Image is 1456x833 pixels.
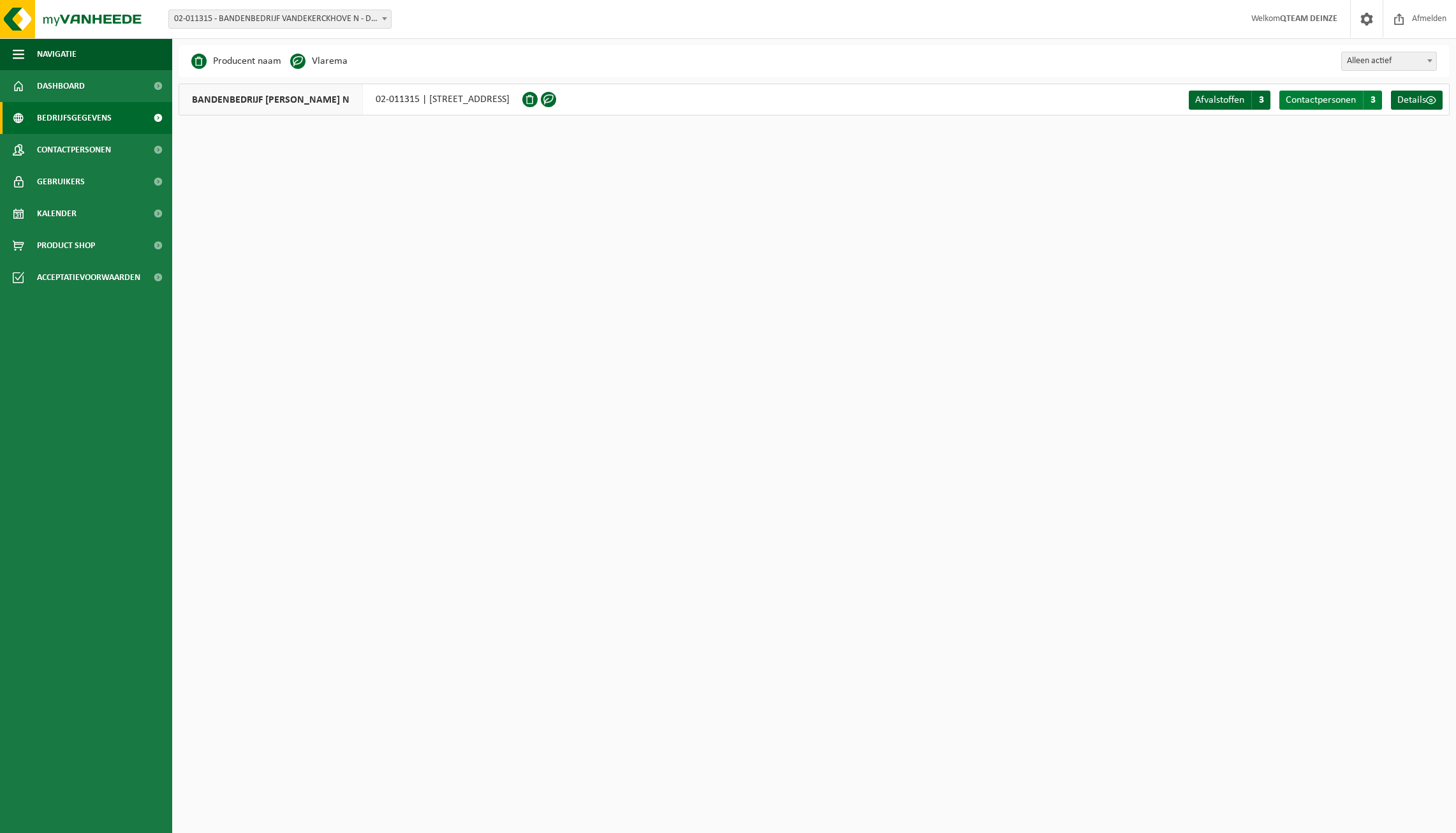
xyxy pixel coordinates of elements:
strong: QTEAM DEINZE [1280,14,1337,24]
span: Contactpersonen [37,134,111,166]
li: Vlarema [290,52,348,71]
li: Producent naam [191,52,281,71]
span: Contactpersonen [1286,95,1356,105]
span: Alleen actief [1341,52,1437,71]
span: Gebruikers [37,166,85,198]
span: 02-011315 - BANDENBEDRIJF VANDEKERCKHOVE N - DEINZE [169,10,391,28]
span: Acceptatievoorwaarden [37,262,140,293]
span: Details [1397,95,1426,105]
span: Product Shop [37,230,95,262]
span: Afvalstoffen [1195,95,1244,105]
div: 02-011315 | [STREET_ADDRESS] [179,84,522,115]
a: Contactpersonen 3 [1279,91,1382,110]
span: BANDENBEDRIJF [PERSON_NAME] N [179,84,363,115]
span: Kalender [37,198,77,230]
span: 3 [1363,91,1382,110]
a: Afvalstoffen 3 [1189,91,1270,110]
span: Alleen actief [1342,52,1436,70]
span: Bedrijfsgegevens [37,102,112,134]
span: Navigatie [37,38,77,70]
span: 3 [1251,91,1270,110]
a: Details [1391,91,1443,110]
span: 02-011315 - BANDENBEDRIJF VANDEKERCKHOVE N - DEINZE [168,10,392,29]
span: Dashboard [37,70,85,102]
